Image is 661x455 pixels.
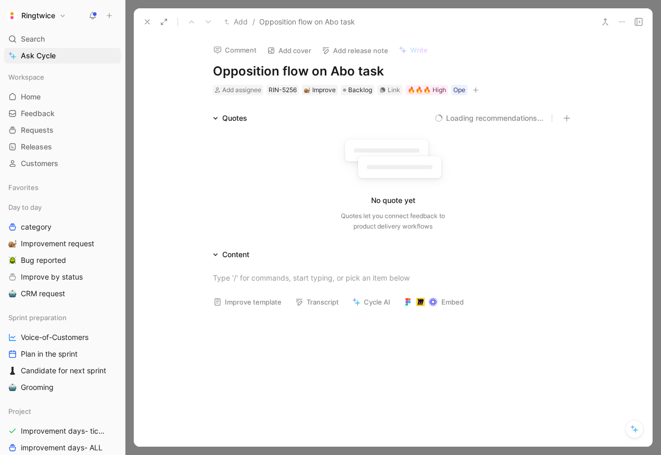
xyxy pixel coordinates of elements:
[4,139,121,155] a: Releases
[4,31,121,47] div: Search
[4,106,121,121] a: Feedback
[259,16,355,28] span: Opposition flow on Abo task
[269,85,297,95] div: RIN-5256
[21,238,94,249] span: Improvement request
[348,295,395,309] button: Cycle AI
[8,256,17,264] img: 🪲
[399,295,468,309] button: Embed
[21,332,88,343] span: Voice-of-Customers
[8,239,17,248] img: 🐌
[209,295,286,309] button: Improve template
[4,310,121,325] div: Sprint preparation
[8,312,67,323] span: Sprint preparation
[222,16,250,28] button: Add
[6,381,19,394] button: 🤖
[302,85,338,95] div: 🐌Improve
[21,33,45,45] span: Search
[21,382,54,393] span: Grooming
[209,248,253,261] div: Content
[4,48,121,64] a: Ask Cycle
[4,180,121,195] div: Favorites
[388,85,400,95] div: Link
[453,85,465,95] div: Ope
[4,236,121,251] a: 🐌Improvement request
[222,248,249,261] div: Content
[222,112,247,124] div: Quotes
[348,85,372,95] span: Backlog
[4,310,121,395] div: Sprint preparationVoice-of-CustomersPlan in the sprint♟️Candidate for next sprint🤖Grooming
[4,380,121,395] a: 🤖Grooming
[21,222,52,232] span: category
[8,289,17,298] img: 🤖
[341,211,445,232] div: Quotes let you connect feedback to product delivery workflows
[290,295,344,309] button: Transcript
[21,49,56,62] span: Ask Cycle
[262,43,316,58] button: Add cover
[371,194,415,207] div: No quote yet
[317,43,393,58] button: Add release note
[21,365,106,376] span: Candidate for next sprint
[21,255,66,266] span: Bug reported
[21,426,109,436] span: Improvement days- tickets ready
[435,112,543,124] button: Loading recommendations...
[213,63,573,80] h1: Opposition flow on Abo task
[410,45,428,55] span: Write
[4,89,121,105] a: Home
[6,364,19,377] button: ♟️
[4,199,121,301] div: Day to daycategory🐌Improvement request🪲Bug reportedImprove by status🤖CRM request
[252,16,255,28] span: /
[4,363,121,378] a: ♟️Candidate for next sprint
[4,199,121,215] div: Day to day
[7,10,17,21] img: Ringtwice
[209,43,261,57] button: Comment
[21,142,52,152] span: Releases
[222,86,261,94] span: Add assignee
[21,288,65,299] span: CRM request
[8,202,42,212] span: Day to day
[209,112,251,124] div: Quotes
[4,346,121,362] a: Plan in the sprint
[21,443,103,453] span: improvement days- ALL
[408,85,446,95] div: 🔥🔥🔥 High
[304,85,336,95] div: Improve
[4,423,121,439] a: Improvement days- tickets ready
[21,11,55,20] h1: Ringtwice
[21,108,55,119] span: Feedback
[8,182,39,193] span: Favorites
[6,254,19,267] button: 🪲
[21,125,54,135] span: Requests
[6,287,19,300] button: 🤖
[4,219,121,235] a: category
[8,383,17,391] img: 🤖
[4,122,121,138] a: Requests
[21,349,78,359] span: Plan in the sprint
[21,92,41,102] span: Home
[8,366,17,375] img: ♟️
[4,69,121,85] div: Workspace
[341,85,374,95] div: Backlog
[4,156,121,171] a: Customers
[4,252,121,268] a: 🪲Bug reported
[8,406,31,416] span: Project
[4,403,121,419] div: Project
[304,87,310,93] img: 🐌
[8,72,44,82] span: Workspace
[4,330,121,345] a: Voice-of-Customers
[6,237,19,250] button: 🐌
[394,43,433,57] button: Write
[21,272,83,282] span: Improve by status
[4,269,121,285] a: Improve by status
[4,8,69,23] button: RingtwiceRingtwice
[21,158,58,169] span: Customers
[4,286,121,301] a: 🤖CRM request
